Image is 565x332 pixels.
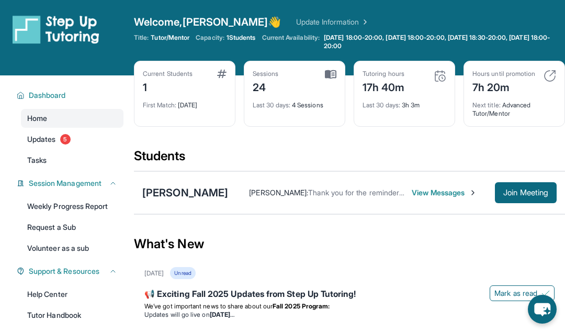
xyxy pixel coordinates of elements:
[21,151,123,170] a: Tasks
[253,101,290,109] span: Last 30 days :
[363,78,405,95] div: 17h 40m
[249,188,308,197] span: [PERSON_NAME] :
[27,155,47,165] span: Tasks
[21,218,123,237] a: Request a Sub
[541,289,550,297] img: Mark as read
[253,78,279,95] div: 24
[144,311,555,319] li: Updates will go live on
[490,285,555,301] button: Mark as read
[144,302,273,310] span: We’ve got important news to share about our
[325,70,336,79] img: card
[21,109,123,128] a: Home
[25,266,117,276] button: Support & Resources
[363,70,405,78] div: Tutoring hours
[494,288,537,298] span: Mark as read
[143,78,193,95] div: 1
[472,101,501,109] span: Next title :
[528,295,557,324] button: chat-button
[143,70,193,78] div: Current Students
[134,221,565,267] div: What's New
[21,130,123,149] a: Updates5
[170,267,195,279] div: Unread
[142,185,228,200] div: [PERSON_NAME]
[469,189,477,197] img: Chevron-Right
[27,113,47,124] span: Home
[322,34,565,50] a: [DATE] 18:00-20:00, [DATE] 18:00-20:00, [DATE] 18:30-20:00, [DATE] 18:00-20:00
[363,101,400,109] span: Last 30 days :
[143,101,176,109] span: First Match :
[472,70,535,78] div: Hours until promotion
[25,90,117,101] button: Dashboard
[363,95,446,109] div: 3h 3m
[21,285,123,304] a: Help Center
[262,34,320,50] span: Current Availability:
[151,34,189,42] span: Tutor/Mentor
[324,34,563,50] span: [DATE] 18:00-20:00, [DATE] 18:00-20:00, [DATE] 18:30-20:00, [DATE] 18:00-20:00
[217,70,227,78] img: card
[227,34,256,42] span: 1 Students
[472,95,556,118] div: Advanced Tutor/Mentor
[544,70,556,82] img: card
[472,78,535,95] div: 7h 20m
[134,15,281,29] span: Welcome, [PERSON_NAME] 👋
[412,187,474,198] span: View Messages
[60,134,71,145] span: 5
[495,182,557,203] button: Join Meeting
[253,95,336,109] div: 4 Sessions
[134,34,149,42] span: Title:
[143,95,227,109] div: [DATE]
[21,197,123,216] a: Weekly Progress Report
[29,90,66,101] span: Dashboard
[144,287,555,302] div: 📢 Exciting Fall 2025 Updates from Step Up Tutoring!
[21,306,123,325] a: Tutor Handbook
[296,17,369,27] a: Update Information
[308,188,413,197] span: Thank you for the reminders!🤗
[27,134,56,145] span: Updates
[29,266,99,276] span: Support & Resources
[25,178,117,189] button: Session Management
[503,190,548,196] span: Join Meeting
[196,34,224,42] span: Capacity:
[13,15,99,44] img: logo
[253,70,279,78] div: Sessions
[273,302,330,310] strong: Fall 2025 Program:
[210,311,234,318] strong: [DATE]
[134,148,565,171] div: Students
[359,17,369,27] img: Chevron Right
[21,239,123,258] a: Volunteer as a sub
[144,269,164,278] div: [DATE]
[434,70,446,82] img: card
[29,178,101,189] span: Session Management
